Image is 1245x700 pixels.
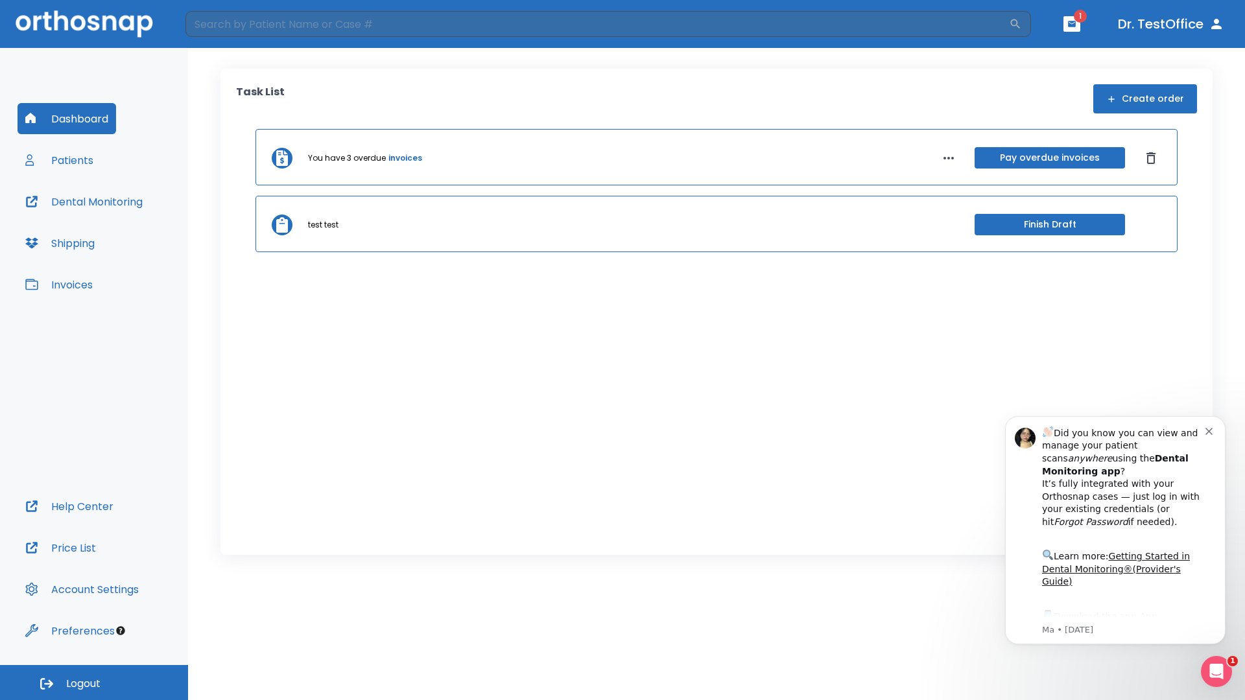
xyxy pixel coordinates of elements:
[18,269,101,300] button: Invoices
[56,215,172,238] a: App Store
[1074,10,1087,23] span: 1
[18,145,101,176] button: Patients
[1093,84,1197,113] button: Create order
[18,532,104,563] button: Price List
[236,84,285,113] p: Task List
[18,574,147,605] button: Account Settings
[986,397,1245,665] iframe: Intercom notifications message
[975,214,1125,235] button: Finish Draft
[308,219,338,231] p: test test
[66,677,101,691] span: Logout
[220,28,230,38] button: Dismiss notification
[185,11,1009,37] input: Search by Patient Name or Case #
[1113,12,1229,36] button: Dr. TestOffice
[18,491,121,522] button: Help Center
[56,211,220,277] div: Download the app: | ​ Let us know if you need help getting started!
[56,227,220,239] p: Message from Ma, sent 1w ago
[975,147,1125,169] button: Pay overdue invoices
[1141,148,1161,169] button: Dismiss
[18,103,116,134] button: Dashboard
[18,186,150,217] button: Dental Monitoring
[388,152,422,164] a: invoices
[16,10,153,37] img: Orthosnap
[18,227,102,259] button: Shipping
[115,625,126,636] div: Tooltip anchor
[1227,656,1238,666] span: 1
[18,615,123,646] button: Preferences
[308,152,386,164] p: You have 3 overdue
[1201,656,1232,687] iframe: Intercom live chat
